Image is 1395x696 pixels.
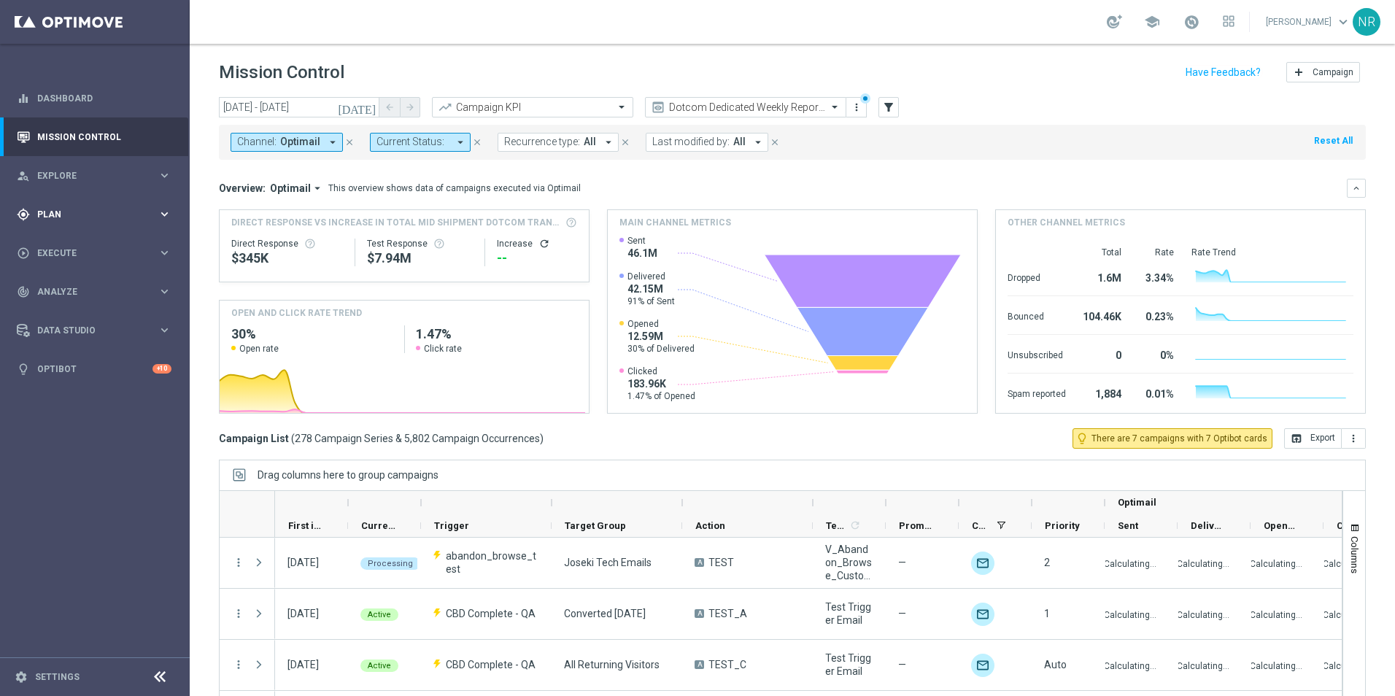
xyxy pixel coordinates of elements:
[231,325,393,343] h2: 30%
[232,658,245,671] button: more_vert
[825,651,873,678] span: Test Trigger Email
[231,306,362,320] h4: OPEN AND CLICK RATE TREND
[16,209,172,220] button: gps_fixed Plan keyboard_arrow_right
[1284,428,1342,449] button: open_in_browser Export
[770,137,780,147] i: close
[971,603,994,626] img: Optimail
[1008,216,1125,229] h4: Other channel metrics
[219,182,266,195] h3: Overview:
[1083,265,1121,288] div: 1.6M
[338,101,377,114] i: [DATE]
[695,520,725,531] span: Action
[17,363,30,376] i: lightbulb
[825,543,873,582] span: V_Abandon_Browse_Customer_T1_V9
[158,207,171,221] i: keyboard_arrow_right
[898,607,906,620] span: —
[343,134,356,150] button: close
[232,607,245,620] i: more_vert
[152,364,171,374] div: +10
[627,318,695,330] span: Opened
[270,182,311,195] span: Optimail
[695,558,704,567] span: A
[17,169,158,182] div: Explore
[220,589,275,640] div: Press SPACE to select this row.
[733,136,746,148] span: All
[627,377,695,390] span: 183.96K
[619,216,731,229] h4: Main channel metrics
[219,97,379,117] input: Select date range
[1104,607,1156,621] p: Calculating...
[1313,133,1354,149] button: Reset All
[16,325,172,336] button: Data Studio keyboard_arrow_right
[1139,247,1174,258] div: Rate
[258,469,438,481] div: Row Groups
[376,136,444,148] span: Current Status:
[1191,247,1353,258] div: Rate Trend
[158,323,171,337] i: keyboard_arrow_right
[847,517,861,533] span: Calculate column
[287,658,319,671] div: 15 Sep 2025, Monday
[708,607,747,620] span: TEST_A
[220,538,275,589] div: Press SPACE to select this row.
[220,640,275,691] div: Press SPACE to select this row.
[708,658,746,671] span: TEST_C
[1144,14,1160,30] span: school
[619,134,632,150] button: close
[367,238,472,250] div: Test Response
[231,250,343,267] div: $345,001
[564,607,646,620] span: Converted Today
[17,285,158,298] div: Analyze
[899,520,934,531] span: Promotions
[882,101,895,114] i: filter_alt
[1250,658,1302,672] p: Calculating...
[326,136,339,149] i: arrow_drop_down
[565,520,626,531] span: Target Group
[1008,303,1066,327] div: Bounced
[695,609,704,618] span: A
[16,247,172,259] button: play_circle_outline Execute keyboard_arrow_right
[432,97,633,117] ng-select: Campaign KPI
[361,520,396,531] span: Current Status
[538,238,550,250] i: refresh
[368,559,413,568] span: Processing
[971,552,994,575] img: Optimail
[602,136,615,149] i: arrow_drop_down
[17,349,171,388] div: Optibot
[237,136,277,148] span: Channel:
[454,136,467,149] i: arrow_drop_down
[1008,342,1066,366] div: Unsubscribed
[37,349,152,388] a: Optibot
[825,600,873,627] span: Test Trigger Email
[564,658,660,671] span: All Returning Visitors
[446,607,536,620] span: CBD Complete - QA
[328,182,581,195] div: This overview shows data of campaigns executed via Optimail
[280,136,320,148] span: Optimail
[288,520,323,531] span: First in Range
[652,136,730,148] span: Last modified by:
[368,661,391,670] span: Active
[370,133,471,152] button: Current Status: arrow_drop_down
[1351,183,1361,193] i: keyboard_arrow_down
[584,136,596,148] span: All
[15,670,28,684] i: settings
[1313,67,1353,77] span: Campaign
[1349,536,1361,573] span: Columns
[497,250,577,267] div: --
[898,658,906,671] span: —
[232,556,245,569] i: more_vert
[158,246,171,260] i: keyboard_arrow_right
[1073,428,1272,449] button: lightbulb_outline There are 7 campaigns with 7 Optibot cards
[400,97,420,117] button: arrow_forward
[336,97,379,119] button: [DATE]
[971,654,994,677] div: Optimail
[37,171,158,180] span: Explore
[158,169,171,182] i: keyboard_arrow_right
[1250,556,1302,570] p: Calculating...
[360,607,398,621] colored-tag: Active
[627,235,657,247] span: Sent
[627,271,675,282] span: Delivered
[627,366,695,377] span: Clicked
